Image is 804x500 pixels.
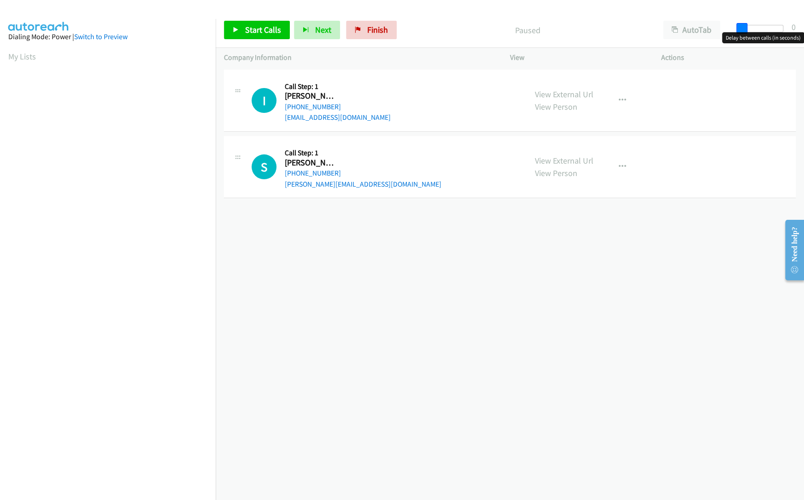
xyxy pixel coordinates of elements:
div: 0 [792,21,796,33]
a: [PHONE_NUMBER] [285,102,341,111]
span: Next [315,24,331,35]
iframe: Resource Center [777,213,804,287]
button: Next [294,21,340,39]
p: Company Information [224,52,493,63]
h1: I [252,88,276,113]
h2: [PERSON_NAME] [285,91,334,101]
div: Dialing Mode: Power | [8,31,207,42]
div: The call is yet to be attempted [252,88,276,113]
span: Finish [367,24,388,35]
a: [PHONE_NUMBER] [285,169,341,177]
p: View [510,52,645,63]
a: Switch to Preview [74,32,128,41]
a: Start Calls [224,21,290,39]
a: [PERSON_NAME][EMAIL_ADDRESS][DOMAIN_NAME] [285,180,441,188]
a: View External Url [535,155,593,166]
button: AutoTab [663,21,720,39]
p: Paused [409,24,646,36]
div: The call is yet to be attempted [252,154,276,179]
a: My Lists [8,51,36,62]
h2: [PERSON_NAME] [285,158,334,168]
h5: Call Step: 1 [285,148,441,158]
span: Start Calls [245,24,281,35]
h5: Call Step: 1 [285,82,391,91]
a: View Person [535,101,577,112]
a: [EMAIL_ADDRESS][DOMAIN_NAME] [285,113,391,122]
a: Finish [346,21,397,39]
h1: S [252,154,276,179]
a: View Person [535,168,577,178]
p: Actions [661,52,796,63]
a: View External Url [535,89,593,100]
